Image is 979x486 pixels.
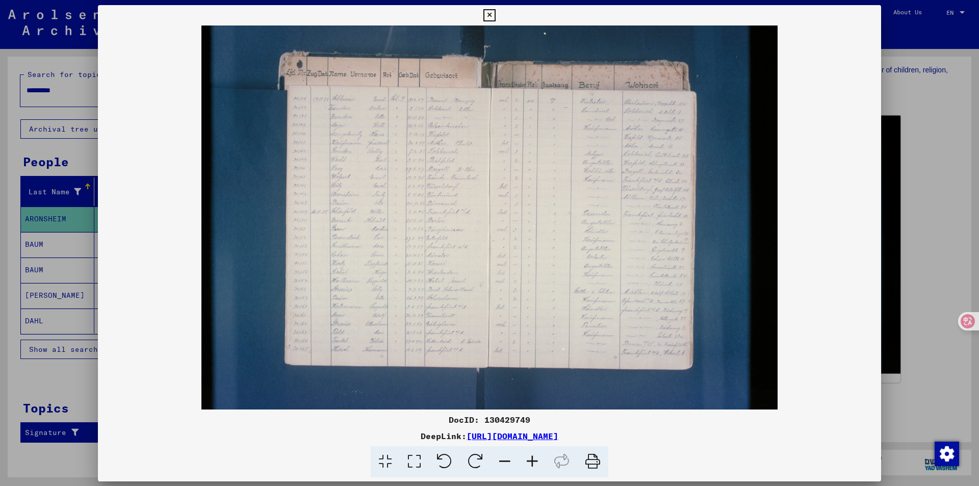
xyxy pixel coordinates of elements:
div: DeepLink: [98,430,881,442]
div: DocID: 130429749 [98,414,881,426]
img: Change consent [935,442,959,466]
a: [URL][DOMAIN_NAME] [467,431,558,441]
div: Change consent [934,441,959,466]
img: 001.jpg [98,25,881,410]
